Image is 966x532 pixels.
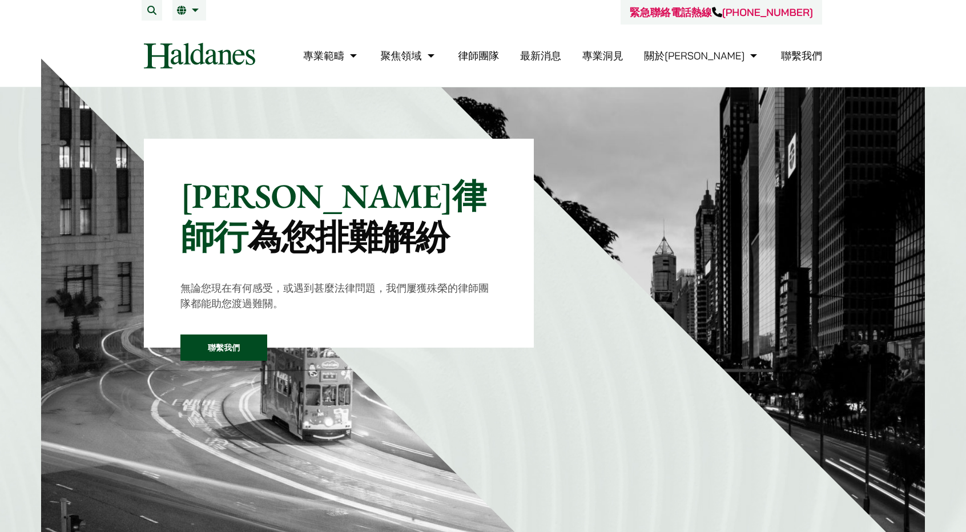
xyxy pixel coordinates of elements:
a: 專業洞見 [582,49,623,62]
a: 關於何敦 [644,49,760,62]
a: 聯繫我們 [781,49,822,62]
a: 聯繫我們 [180,334,267,361]
a: 繁 [177,6,202,15]
p: 無論您現在有何感受，或遇到甚麼法律問題，我們屢獲殊榮的律師團隊都能助您渡過難關。 [180,280,497,311]
p: [PERSON_NAME]律師行 [180,175,497,257]
a: 律師團隊 [458,49,499,62]
img: Logo of Haldanes [144,43,255,68]
a: 聚焦領域 [381,49,437,62]
a: 緊急聯絡電話熱線[PHONE_NUMBER] [630,6,813,19]
mark: 為您排難解紛 [248,215,449,259]
a: 專業範疇 [303,49,360,62]
a: 最新消息 [520,49,561,62]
